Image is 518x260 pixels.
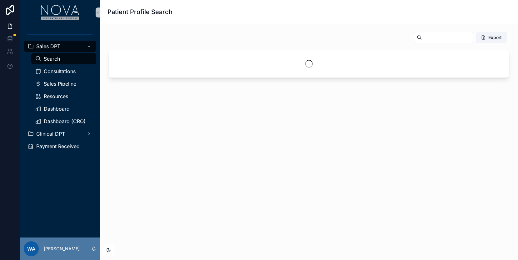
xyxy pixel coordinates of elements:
[476,32,507,43] button: Export
[44,119,86,124] span: Dashboard (CRO)
[20,25,100,160] div: scrollable content
[107,7,172,16] h1: Patient Profile Search
[36,131,65,136] span: Clinical DPT
[31,66,96,77] a: Consultations
[41,5,79,20] img: App logo
[31,78,96,89] a: Sales Pipeline
[36,144,80,149] span: Payment Received
[31,53,96,64] a: Search
[44,106,70,111] span: Dashboard
[44,81,76,86] span: Sales Pipeline
[31,116,96,127] a: Dashboard (CRO)
[31,91,96,102] a: Resources
[24,128,96,139] a: Clinical DPT
[27,245,35,252] span: WA
[44,69,76,74] span: Consultations
[44,56,60,61] span: Search
[31,103,96,114] a: Dashboard
[24,141,96,152] a: Payment Received
[36,44,60,49] span: Sales DPT
[24,41,96,52] a: Sales DPT
[44,246,80,252] p: [PERSON_NAME]
[44,94,68,99] span: Resources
